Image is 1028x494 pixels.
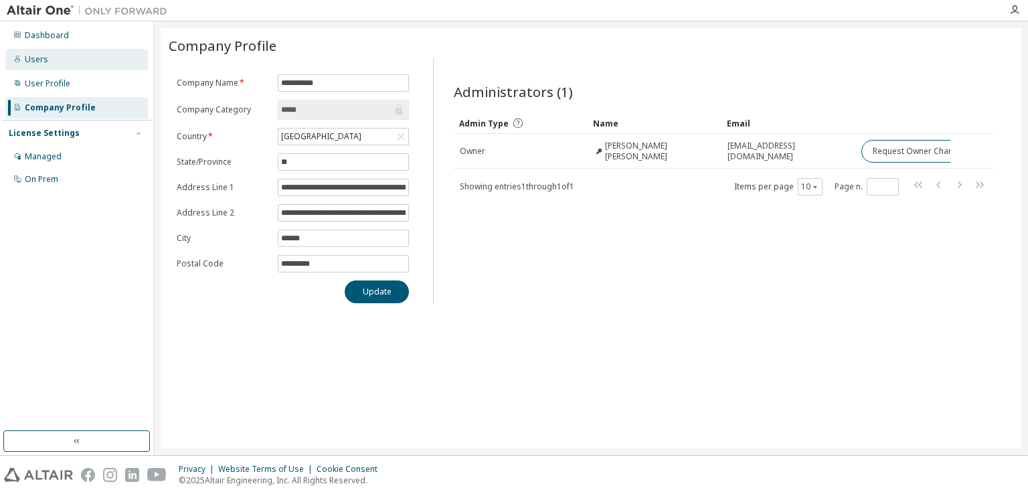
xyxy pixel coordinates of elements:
span: [PERSON_NAME] [PERSON_NAME] [605,141,716,162]
label: Country [177,131,270,142]
label: City [177,233,270,244]
div: Name [593,112,716,134]
div: Dashboard [25,30,69,41]
div: [GEOGRAPHIC_DATA] [279,129,363,144]
span: Page n. [835,178,899,195]
label: State/Province [177,157,270,167]
p: © 2025 Altair Engineering, Inc. All Rights Reserved. [179,475,385,486]
img: instagram.svg [103,468,117,482]
label: Address Line 1 [177,182,270,193]
div: User Profile [25,78,70,89]
span: Admin Type [459,118,509,129]
button: Update [345,280,409,303]
button: Request Owner Change [861,140,974,163]
div: On Prem [25,174,58,185]
div: Email [727,112,850,134]
label: Company Category [177,104,270,115]
div: Company Profile [25,102,96,113]
span: Showing entries 1 through 1 of 1 [460,181,574,192]
div: Privacy [179,464,218,475]
div: Website Terms of Use [218,464,317,475]
img: Altair One [7,4,174,17]
span: Owner [460,146,485,157]
span: Company Profile [169,36,276,55]
img: linkedin.svg [125,468,139,482]
div: Users [25,54,48,65]
img: facebook.svg [81,468,95,482]
label: Company Name [177,78,270,88]
label: Address Line 2 [177,208,270,218]
div: Managed [25,151,62,162]
img: youtube.svg [147,468,167,482]
div: License Settings [9,128,80,139]
span: Administrators (1) [454,82,573,101]
img: altair_logo.svg [4,468,73,482]
div: Cookie Consent [317,464,385,475]
button: 10 [801,181,819,192]
label: Postal Code [177,258,270,269]
span: [EMAIL_ADDRESS][DOMAIN_NAME] [727,141,849,162]
div: [GEOGRAPHIC_DATA] [278,129,408,145]
span: Items per page [734,178,823,195]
